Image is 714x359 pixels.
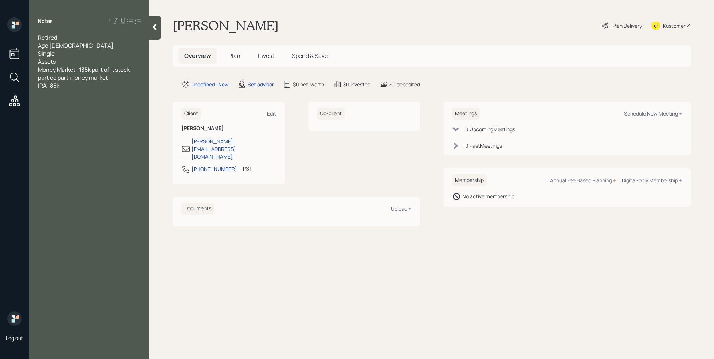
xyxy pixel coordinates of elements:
[267,110,276,117] div: Edit
[181,108,201,120] h6: Client
[343,81,370,88] div: $0 invested
[38,66,131,82] span: Money Market- 135k part of it stock part cd part money market
[389,81,420,88] div: $0 deposited
[258,52,274,60] span: Invest
[192,165,237,173] div: [PHONE_NUMBER]
[663,22,686,30] div: Kustomer
[248,81,274,88] div: Set advisor
[7,311,22,326] img: retirable_logo.png
[38,34,57,42] span: Retired
[192,81,229,88] div: undefined · New
[452,174,487,186] h6: Membership
[192,137,276,160] div: [PERSON_NAME][EMAIL_ADDRESS][DOMAIN_NAME]
[243,165,252,172] div: PST
[38,82,59,90] span: IRA- 85k
[38,42,114,50] span: Age [DEMOGRAPHIC_DATA]
[184,52,211,60] span: Overview
[452,108,480,120] h6: Meetings
[624,110,682,117] div: Schedule New Meeting +
[292,52,328,60] span: Spend & Save
[173,17,279,34] h1: [PERSON_NAME]
[391,205,411,212] div: Upload +
[613,22,642,30] div: Plan Delivery
[38,17,53,25] label: Notes
[317,108,345,120] h6: Co-client
[6,335,23,342] div: Log out
[462,192,514,200] div: No active membership
[181,125,276,132] h6: [PERSON_NAME]
[622,177,682,184] div: Digital-only Membership +
[38,50,55,58] span: Single
[228,52,240,60] span: Plan
[181,203,214,215] h6: Documents
[38,58,56,66] span: Assets
[550,177,616,184] div: Annual Fee Based Planning +
[465,142,502,149] div: 0 Past Meeting s
[293,81,324,88] div: $0 net-worth
[465,125,515,133] div: 0 Upcoming Meeting s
